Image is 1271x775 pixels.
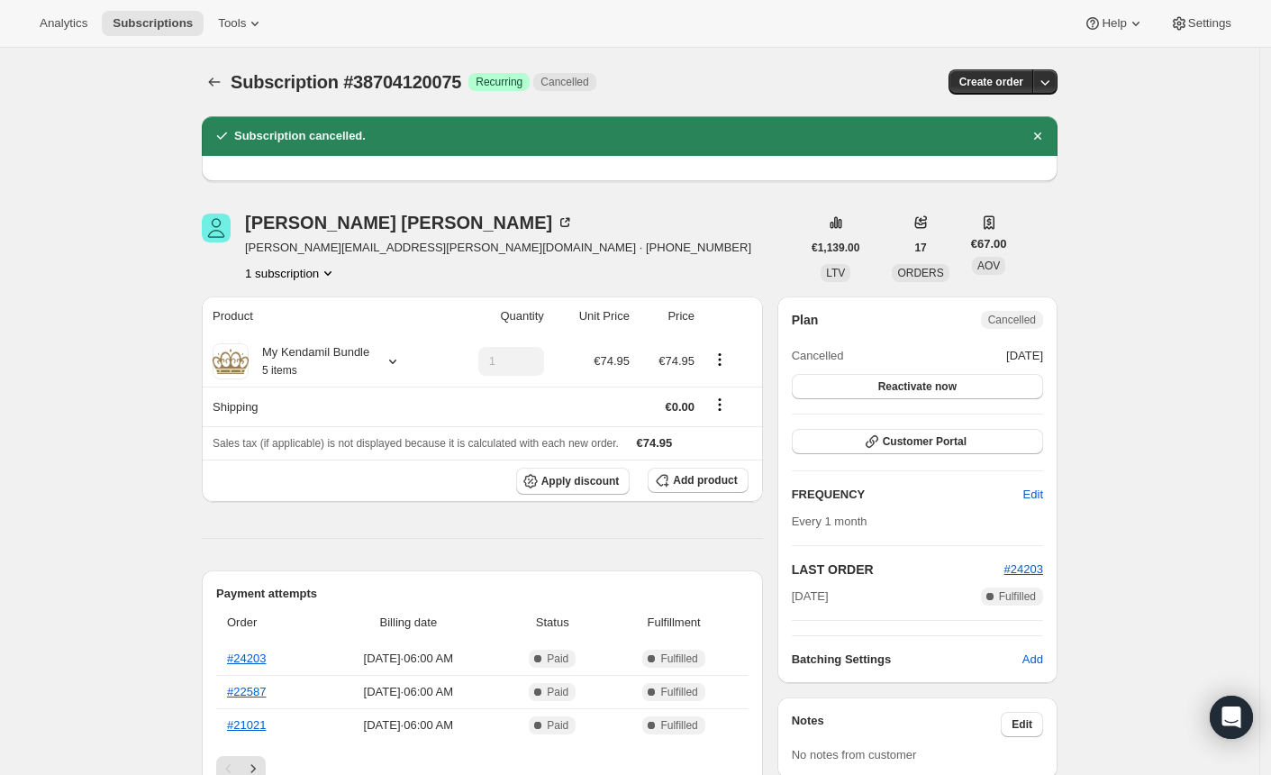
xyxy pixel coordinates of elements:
[249,343,369,379] div: My Kendamil Bundle
[1159,11,1242,36] button: Settings
[903,235,937,260] button: 17
[660,685,697,699] span: Fulfilled
[1012,717,1032,732] span: Edit
[1188,16,1231,31] span: Settings
[792,561,1004,579] h2: LAST ORDER
[959,75,1023,89] span: Create order
[216,585,749,603] h2: Payment attempts
[202,387,443,426] th: Shipping
[897,267,943,279] span: ORDERS
[227,685,266,698] a: #22587
[1073,11,1155,36] button: Help
[227,718,266,732] a: #21021
[792,748,917,761] span: No notes from customer
[540,75,588,89] span: Cancelled
[231,72,461,92] span: Subscription #38704120075
[516,468,631,495] button: Apply discount
[202,214,231,242] span: Megan Scully
[1012,645,1054,674] button: Add
[660,652,697,666] span: Fulfilled
[547,685,568,699] span: Paid
[977,260,1000,272] span: AOV
[322,614,495,632] span: Billing date
[1004,561,1043,579] button: #24203
[611,614,738,632] span: Fulfillment
[673,473,737,488] span: Add product
[792,588,829,606] span: [DATE]
[705,350,734,369] button: Product actions
[1022,651,1043,669] span: Add
[476,75,522,89] span: Recurring
[635,296,700,336] th: Price
[234,127,366,145] h2: Subscription cancelled.
[1025,123,1050,149] button: Dismiss notification
[322,683,495,701] span: [DATE] · 06:00 AM
[1102,16,1126,31] span: Help
[971,235,1007,253] span: €67.00
[202,296,443,336] th: Product
[29,11,98,36] button: Analytics
[792,712,1002,737] h3: Notes
[660,718,697,733] span: Fulfilled
[883,434,967,449] span: Customer Portal
[1006,347,1043,365] span: [DATE]
[322,716,495,734] span: [DATE] · 06:00 AM
[227,652,266,665] a: #24203
[245,239,751,257] span: [PERSON_NAME][EMAIL_ADDRESS][PERSON_NAME][DOMAIN_NAME] · [PHONE_NUMBER]
[999,589,1036,604] span: Fulfilled
[801,235,870,260] button: €1,139.00
[218,16,246,31] span: Tools
[812,241,859,255] span: €1,139.00
[792,311,819,329] h2: Plan
[792,515,867,528] span: Every 1 month
[988,313,1036,327] span: Cancelled
[637,436,673,450] span: €74.95
[792,486,1023,504] h2: FREQUENCY
[792,347,844,365] span: Cancelled
[216,603,317,643] th: Order
[245,264,337,282] button: Product actions
[1023,486,1043,504] span: Edit
[113,16,193,31] span: Subscriptions
[1001,712,1043,737] button: Edit
[1210,696,1253,739] div: Open Intercom Messenger
[826,267,845,279] span: LTV
[1004,562,1043,576] a: #24203
[547,652,568,666] span: Paid
[549,296,635,336] th: Unit Price
[705,395,734,415] button: Shipping actions
[207,11,275,36] button: Tools
[322,650,495,668] span: [DATE] · 06:00 AM
[949,69,1034,95] button: Create order
[792,374,1043,399] button: Reactivate now
[40,16,87,31] span: Analytics
[505,614,600,632] span: Status
[541,474,620,488] span: Apply discount
[658,354,695,368] span: €74.95
[202,69,227,95] button: Subscriptions
[648,468,748,493] button: Add product
[102,11,204,36] button: Subscriptions
[914,241,926,255] span: 17
[245,214,574,232] div: [PERSON_NAME] [PERSON_NAME]
[1012,480,1054,509] button: Edit
[665,400,695,414] span: €0.00
[878,379,957,394] span: Reactivate now
[792,429,1043,454] button: Customer Portal
[443,296,549,336] th: Quantity
[547,718,568,733] span: Paid
[792,651,1022,669] h6: Batching Settings
[262,364,297,377] small: 5 items
[594,354,630,368] span: €74.95
[213,437,619,450] span: Sales tax (if applicable) is not displayed because it is calculated with each new order.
